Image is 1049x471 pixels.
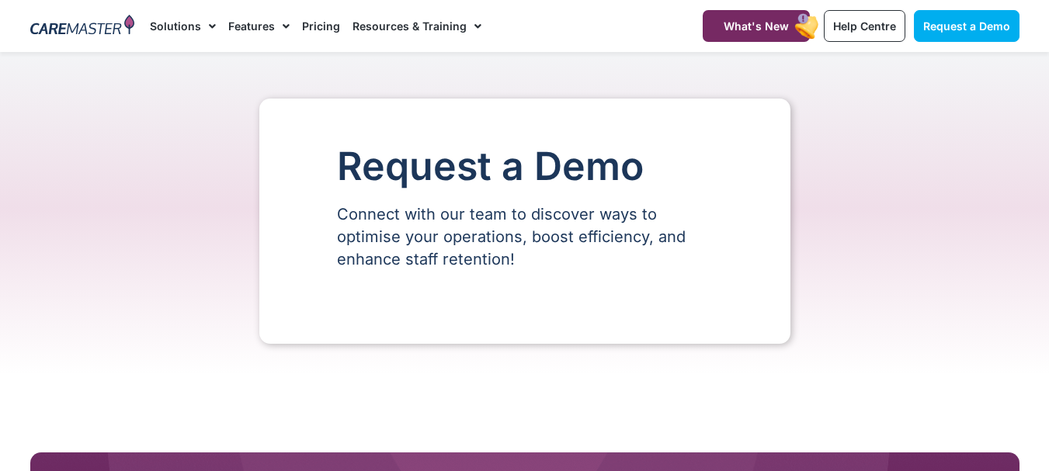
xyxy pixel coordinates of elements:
[30,15,135,38] img: CareMaster Logo
[337,145,713,188] h1: Request a Demo
[923,19,1010,33] span: Request a Demo
[833,19,896,33] span: Help Centre
[703,10,810,42] a: What's New
[824,10,905,42] a: Help Centre
[724,19,789,33] span: What's New
[914,10,1019,42] a: Request a Demo
[337,203,713,271] p: Connect with our team to discover ways to optimise your operations, boost efficiency, and enhance...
